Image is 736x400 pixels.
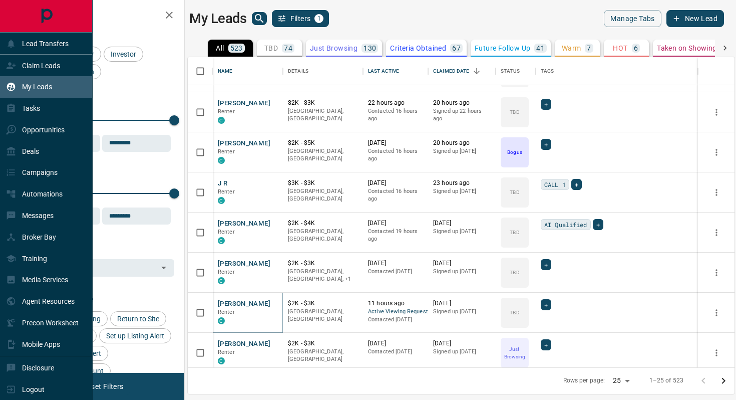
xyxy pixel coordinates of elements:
span: 1 [315,15,322,22]
p: 20 hours ago [433,99,491,107]
p: 23 hours ago [433,179,491,187]
button: Open [157,261,171,275]
p: Signed up [DATE] [433,228,491,236]
div: condos.ca [218,277,225,284]
p: 74 [284,45,292,52]
div: condos.ca [218,237,225,244]
div: condos.ca [218,357,225,364]
p: [DATE] [433,339,491,348]
p: 11 hours ago [368,299,423,308]
p: Just Browsing [502,345,528,360]
p: HOT [613,45,627,52]
button: more [709,145,724,160]
button: J R [218,179,227,188]
p: Criteria Obtained [390,45,446,52]
p: 523 [230,45,243,52]
div: Name [218,57,233,85]
span: + [544,99,548,109]
div: Set up Listing Alert [99,328,171,343]
button: more [709,265,724,280]
div: Details [288,57,308,85]
p: [DATE] [368,219,423,228]
p: TBD [264,45,278,52]
p: 41 [536,45,545,52]
p: 7 [587,45,591,52]
div: Name [213,57,283,85]
p: Bogus [507,148,522,156]
span: Renter [218,269,235,275]
p: Signed up [DATE] [433,348,491,356]
span: Investor [107,50,140,58]
div: Claimed Date [428,57,496,85]
p: [GEOGRAPHIC_DATA], [GEOGRAPHIC_DATA] [288,187,358,203]
div: Tags [536,57,698,85]
div: Status [501,57,520,85]
span: Renter [218,108,235,115]
span: Renter [218,309,235,315]
p: TBD [510,269,519,276]
span: + [575,179,578,189]
p: 67 [452,45,461,52]
p: Rows per page: [563,376,605,385]
p: Signed up 22 hours ago [433,107,491,123]
p: [GEOGRAPHIC_DATA], [GEOGRAPHIC_DATA] [288,228,358,243]
span: + [544,340,548,350]
p: Contacted [DATE] [368,316,423,324]
span: AI Qualified [544,220,587,230]
p: 22 hours ago [368,99,423,107]
p: [GEOGRAPHIC_DATA], [GEOGRAPHIC_DATA] [288,107,358,123]
p: 1–25 of 523 [649,376,683,385]
div: condos.ca [218,197,225,204]
button: search button [252,12,267,25]
div: + [541,99,551,110]
div: + [541,139,551,150]
p: Just Browsing [310,45,357,52]
button: [PERSON_NAME] [218,259,270,269]
span: Renter [218,148,235,155]
button: more [709,225,724,240]
div: Last Active [368,57,399,85]
p: TBD [510,309,519,316]
button: Filters1 [272,10,329,27]
p: $2K - $3K [288,259,358,268]
button: more [709,345,724,360]
button: New Lead [666,10,724,27]
button: [PERSON_NAME] [218,139,270,148]
div: Tags [541,57,554,85]
p: $2K - $4K [288,219,358,228]
p: Signed up [DATE] [433,187,491,195]
p: All [216,45,224,52]
button: more [709,305,724,320]
p: $3K - $3K [288,179,358,187]
p: [DATE] [433,259,491,268]
h1: My Leads [189,11,247,27]
span: Renter [218,188,235,195]
p: 6 [634,45,638,52]
button: [PERSON_NAME] [218,339,270,349]
span: + [596,220,600,230]
button: more [709,105,724,120]
span: Return to Site [114,315,163,323]
span: Renter [218,349,235,355]
span: + [544,139,548,149]
p: Signed up [DATE] [433,308,491,316]
p: 130 [363,45,376,52]
p: Contacted 16 hours ago [368,107,423,123]
p: Toronto [288,268,358,283]
p: Contacted [DATE] [368,348,423,356]
p: Contacted 16 hours ago [368,147,423,163]
p: Future Follow Up [475,45,530,52]
span: Renter [218,229,235,235]
p: TBD [510,108,519,116]
span: + [544,260,548,270]
button: more [709,185,724,200]
p: [GEOGRAPHIC_DATA], [GEOGRAPHIC_DATA] [288,308,358,323]
h2: Filters [32,10,174,22]
p: TBD [510,229,519,236]
div: + [571,179,582,190]
p: Contacted [DATE] [368,268,423,276]
span: + [544,300,548,310]
span: CALL 1 [544,179,566,189]
div: Last Active [363,57,428,85]
button: Go to next page [713,371,733,391]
